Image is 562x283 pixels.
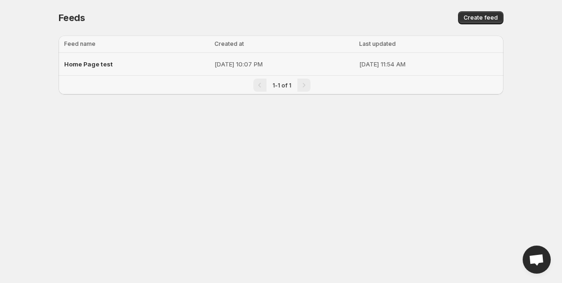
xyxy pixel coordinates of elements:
[273,82,291,89] span: 1-1 of 1
[214,59,354,69] p: [DATE] 10:07 PM
[59,12,85,23] span: Feeds
[523,246,551,274] div: Open chat
[214,40,244,47] span: Created at
[458,11,503,24] button: Create feed
[64,40,96,47] span: Feed name
[359,59,498,69] p: [DATE] 11:54 AM
[464,14,498,22] span: Create feed
[64,60,113,68] span: Home Page test
[59,75,503,94] nav: Pagination
[359,40,396,47] span: Last updated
